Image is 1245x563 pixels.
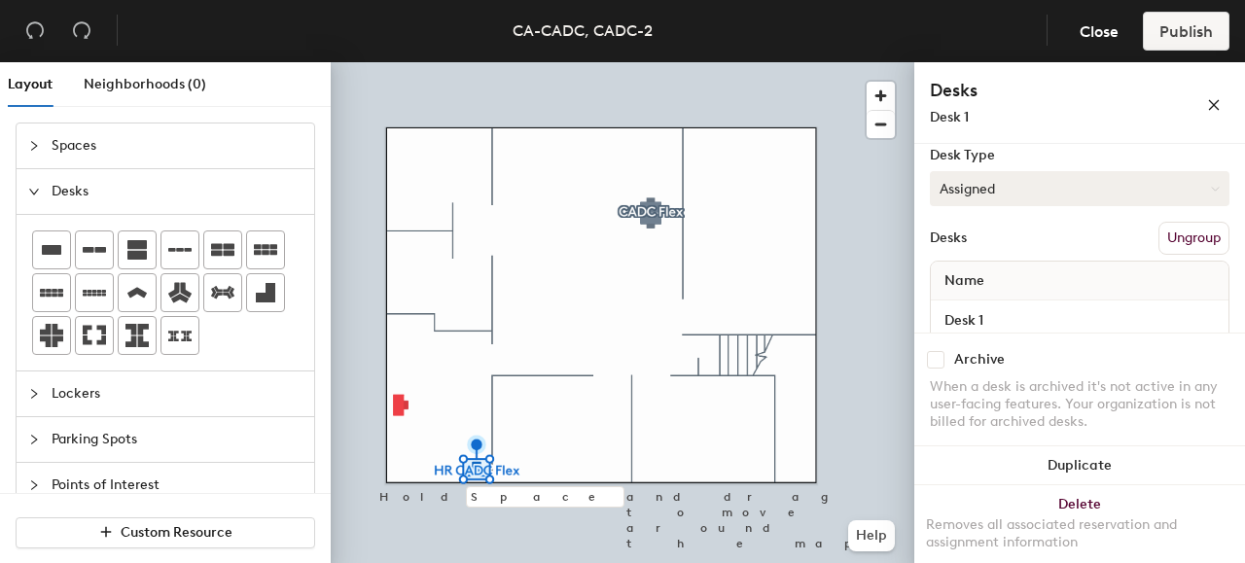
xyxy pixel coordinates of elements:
[28,140,40,152] span: collapsed
[930,78,1144,103] h4: Desks
[1207,98,1221,112] span: close
[62,12,101,51] button: Redo (⌘ + ⇧ + Z)
[52,417,302,462] span: Parking Spots
[28,479,40,491] span: collapsed
[28,434,40,445] span: collapsed
[1080,22,1119,41] span: Close
[848,520,895,551] button: Help
[926,516,1233,551] div: Removes all associated reservation and assignment information
[930,378,1229,431] div: When a desk is archived it's not active in any user-facing features. Your organization is not bil...
[52,123,302,168] span: Spaces
[930,148,1229,163] div: Desk Type
[52,371,302,416] span: Lockers
[930,230,967,246] div: Desks
[935,306,1225,334] input: Unnamed desk
[52,463,302,508] span: Points of Interest
[25,20,45,40] span: undo
[8,76,53,92] span: Layout
[16,517,315,548] button: Custom Resource
[1143,12,1229,51] button: Publish
[28,186,40,197] span: expanded
[28,388,40,400] span: collapsed
[513,18,653,43] div: CA-CADC, CADC-2
[1158,222,1229,255] button: Ungroup
[1063,12,1135,51] button: Close
[935,264,994,299] span: Name
[954,352,1005,368] div: Archive
[52,169,302,214] span: Desks
[121,524,232,541] span: Custom Resource
[930,171,1229,206] button: Assigned
[914,446,1245,485] button: Duplicate
[930,109,969,125] span: Desk 1
[84,76,206,92] span: Neighborhoods (0)
[16,12,54,51] button: Undo (⌘ + Z)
